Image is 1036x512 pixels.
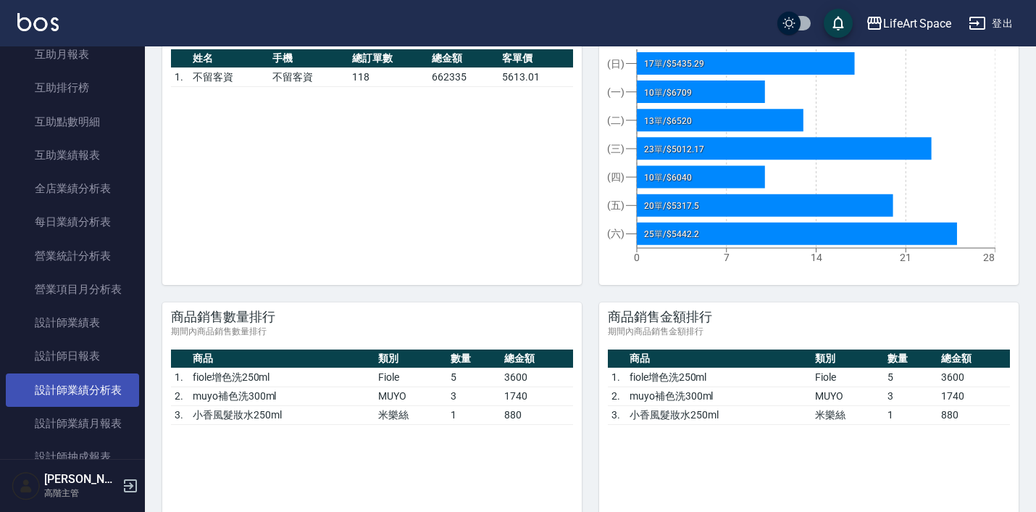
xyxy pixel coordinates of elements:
th: 姓名 [189,49,269,68]
tspan: 14 [811,252,822,263]
td: 118 [348,67,428,86]
td: 5 [884,368,937,387]
td: 3 [447,387,500,405]
text: 20單/$5317.5 [644,201,699,211]
text: 17單/$5435.29 [644,59,704,69]
a: 全店業績分析表 [6,172,139,205]
div: 商品銷售數量排行 [171,308,573,326]
div: 商品銷售金額排行 [608,308,1010,326]
td: 3600 [937,368,1010,387]
img: Logo [17,13,59,31]
td: muyo補色洗300ml [626,387,811,405]
td: muyo補色洗300ml [189,387,375,405]
text: 25單/$5442.2 [644,229,699,239]
td: 3600 [501,368,573,387]
td: fiole增色洗250ml [626,368,811,387]
h5: [PERSON_NAME] [44,472,118,487]
div: 期間內商品銷售數量排行 [171,326,573,338]
tspan: 28 [983,252,995,263]
th: 總金額 [937,350,1010,368]
tspan: (五) [607,199,624,211]
td: 1740 [937,387,1010,405]
td: 不留客資 [269,67,348,86]
th: 總金額 [428,49,498,68]
td: 小香風髮妝水250ml [189,405,375,424]
th: 類別 [811,350,884,368]
button: 登出 [963,10,1019,37]
a: 設計師業績分析表 [6,373,139,407]
tspan: (四) [607,171,624,183]
tspan: (一) [607,86,624,97]
td: 不留客資 [189,67,269,86]
th: 類別 [375,350,447,368]
a: 營業項目月分析表 [6,273,139,306]
td: 3. [171,405,189,424]
td: 1. [608,368,626,387]
a: 設計師業績月報表 [6,407,139,440]
td: 1. [171,67,189,86]
text: 10單/$6709 [644,87,692,97]
a: 設計師業績表 [6,306,139,339]
td: MUYO [375,387,447,405]
a: 營業統計分析表 [6,239,139,273]
td: 2. [171,387,189,405]
a: 互助排行榜 [6,71,139,104]
td: 1 [447,405,500,424]
td: 662335 [428,67,498,86]
td: 1. [171,368,189,387]
text: 10單/$6040 [644,173,692,183]
th: 總金額 [501,350,573,368]
img: Person [12,471,41,500]
td: Fiole [811,368,884,387]
tspan: (三) [607,143,624,154]
td: 1740 [501,387,573,405]
th: 手機 [269,49,348,68]
th: 客單價 [498,49,573,68]
td: 880 [501,405,573,424]
td: 小香風髮妝水250ml [626,405,811,424]
button: LifeArt Space [860,9,957,38]
th: 數量 [447,350,500,368]
th: 商品 [189,350,375,368]
th: 總訂單數 [348,49,428,68]
td: MUYO [811,387,884,405]
td: 5 [447,368,500,387]
td: 米樂絲 [375,405,447,424]
tspan: 7 [724,252,730,263]
tspan: (日) [607,57,624,69]
td: 米樂絲 [811,405,884,424]
div: 期間內商品銷售金額排行 [608,326,1010,338]
tspan: 21 [900,252,911,263]
td: Fiole [375,368,447,387]
td: 1 [884,405,937,424]
th: 商品 [626,350,811,368]
div: LifeArt Space [883,15,951,33]
td: 3 [884,387,937,405]
a: 互助業績報表 [6,139,139,172]
button: save [824,9,853,38]
text: 13單/$6520 [644,115,692,125]
tspan: 0 [634,252,640,263]
tspan: (二) [607,115,624,126]
td: 5613.01 [498,67,573,86]
th: 數量 [884,350,937,368]
td: 2. [608,387,626,405]
a: 互助月報表 [6,38,139,71]
a: 設計師日報表 [6,339,139,373]
a: 每日業績分析表 [6,205,139,239]
td: fiole增色洗250ml [189,368,375,387]
a: 設計師抽成報表 [6,440,139,474]
text: 23單/$5012.17 [644,144,704,154]
td: 3. [608,405,626,424]
td: 880 [937,405,1010,424]
p: 高階主管 [44,487,118,500]
tspan: (六) [607,228,624,239]
a: 互助點數明細 [6,105,139,139]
